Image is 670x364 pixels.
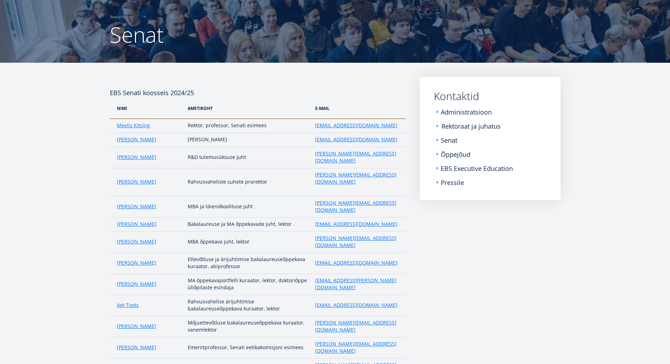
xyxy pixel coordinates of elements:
[117,221,156,228] a: [PERSON_NAME]
[117,259,156,266] a: [PERSON_NAME]
[117,280,156,288] a: [PERSON_NAME]
[315,122,397,129] a: [EMAIL_ADDRESS][DOMAIN_NAME]
[117,154,156,161] a: [PERSON_NAME]
[441,109,492,116] a: Administratsioon
[315,302,397,309] a: [EMAIL_ADDRESS][DOMAIN_NAME]
[315,259,397,266] a: [EMAIL_ADDRESS][DOMAIN_NAME]
[184,168,312,196] td: Rahvusvaheliste suhete prorektor
[184,253,312,274] td: Ettevõtluse ja ärijuhtimise bakalaureuseõppekava kuraator, abiprofessor
[117,302,139,309] a: Aet Toots
[315,150,399,164] a: [PERSON_NAME][EMAIL_ADDRESS][DOMAIN_NAME]
[434,91,546,101] a: Kontaktid
[110,77,406,98] h4: EBS Senati koosseis 2024/25
[315,199,399,214] a: [PERSON_NAME][EMAIL_ADDRESS][DOMAIN_NAME]
[184,316,312,337] td: Mõjuettevõtluse bakalaureuseõppekava kuraator, vanemlektor
[110,98,184,119] th: NIMI
[184,133,312,147] td: [PERSON_NAME]
[110,20,164,49] span: Senat
[315,277,399,291] a: [EMAIL_ADDRESS][PERSON_NAME][DOMAIN_NAME]
[312,98,406,119] th: e-Mail
[441,165,513,172] a: EBS Executive Education
[441,179,464,186] a: Pressile
[184,217,312,232] td: Bakalaureuse ja MA õppekavade juht, lektor
[117,136,156,143] a: [PERSON_NAME]
[315,221,397,228] a: [EMAIL_ADDRESS][DOMAIN_NAME]
[441,151,470,158] a: Õppejõud
[184,196,312,217] td: MBA ja täiendkoolituse juht
[184,295,312,316] td: Rahvusvahelise ärijuhtimise bakalaureuseõppekava kuraator, lektor
[117,238,156,245] a: [PERSON_NAME]
[117,323,156,330] a: [PERSON_NAME]
[315,235,399,249] a: [PERSON_NAME][EMAIL_ADDRESS][DOMAIN_NAME]
[184,232,312,253] td: MBA õppekava juht, lektor
[117,203,156,210] a: [PERSON_NAME]
[110,13,125,20] a: Avaleht
[184,274,312,295] td: MA õppekavaportfelli kuraator, lektor, doktoriõppe üliõpilaste esindaja
[442,123,501,130] a: Rektoraat ja juhatus
[315,136,397,143] a: [EMAIL_ADDRESS][DOMAIN_NAME]
[315,340,399,354] a: [PERSON_NAME][EMAIL_ADDRESS][DOMAIN_NAME]
[117,178,156,185] a: [PERSON_NAME]
[184,147,312,168] td: R&D tulemusüksuse juht
[184,337,312,358] td: Emeriitprofessor, Senati eetikakomisjoni esimees
[117,122,150,129] a: Meelis Kitsing
[315,171,399,185] a: [PERSON_NAME][EMAIL_ADDRESS][DOMAIN_NAME]
[184,98,312,119] th: AMetikoht
[117,344,156,351] a: [PERSON_NAME]
[315,319,399,333] a: [PERSON_NAME][EMAIL_ADDRESS][DOMAIN_NAME]
[184,119,312,133] td: Rektor, professor, Senati esimees
[441,137,457,144] a: Senat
